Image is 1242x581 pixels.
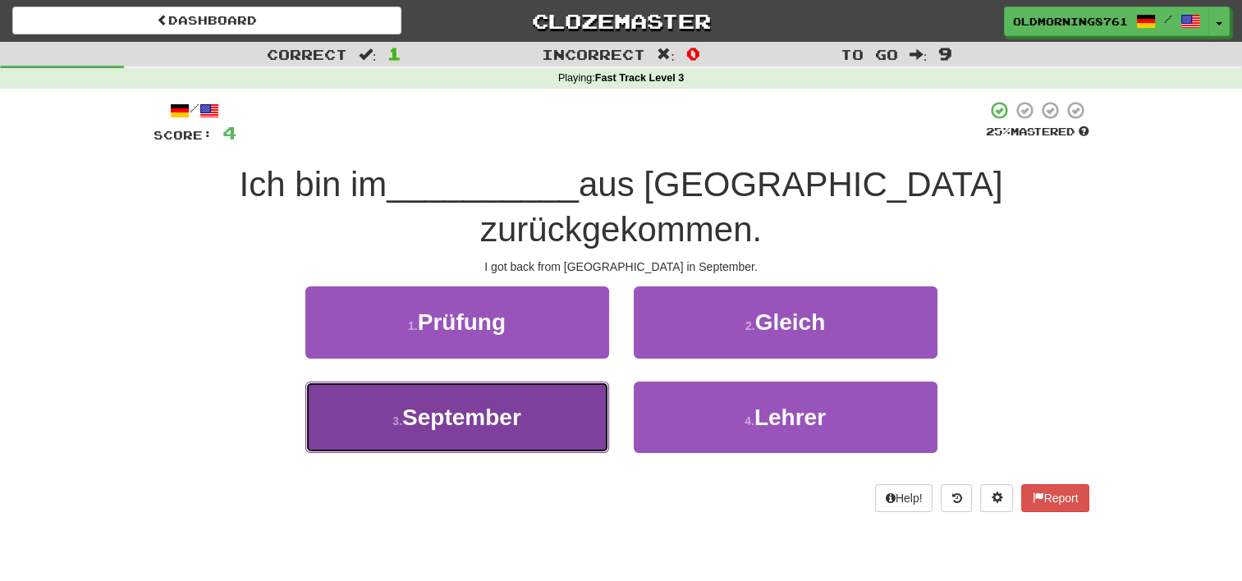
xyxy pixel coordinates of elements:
span: OldMorning8761 [1013,14,1128,29]
span: 9 [938,43,952,63]
span: Score: [154,128,213,142]
span: : [359,48,377,62]
span: Prüfung [418,309,506,335]
span: Incorrect [542,46,645,62]
button: 2.Gleich [634,286,937,358]
button: Help! [875,484,933,512]
span: __________ [387,165,579,204]
button: 4.Lehrer [634,382,937,453]
small: 2 . [745,319,755,332]
button: Round history (alt+y) [941,484,972,512]
span: September [402,405,521,430]
span: : [910,48,928,62]
div: I got back from [GEOGRAPHIC_DATA] in September. [154,258,1089,275]
span: 4 [222,122,236,143]
span: 1 [387,43,401,63]
span: Ich bin im [240,165,387,204]
button: Report [1021,484,1088,512]
span: 25 % [986,125,1011,138]
span: aus [GEOGRAPHIC_DATA] zurückgekommen. [480,165,1003,249]
strong: Fast Track Level 3 [595,72,685,84]
div: Mastered [986,125,1089,140]
span: 0 [686,43,700,63]
span: To go [841,46,898,62]
small: 4 . [745,414,754,428]
span: / [1164,13,1172,25]
button: 1.Prüfung [305,286,609,358]
span: : [657,48,675,62]
a: OldMorning8761 / [1004,7,1209,36]
div: / [154,100,236,121]
a: Clozemaster [426,7,815,35]
span: Gleich [755,309,826,335]
span: Correct [267,46,347,62]
small: 1 . [408,319,418,332]
small: 3 . [392,414,402,428]
span: Lehrer [754,405,826,430]
a: Dashboard [12,7,401,34]
button: 3.September [305,382,609,453]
